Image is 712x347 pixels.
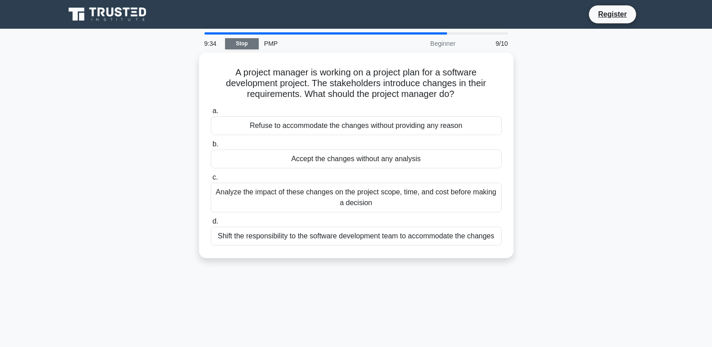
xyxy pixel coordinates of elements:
span: a. [212,107,218,114]
span: d. [212,217,218,225]
div: Analyze the impact of these changes on the project scope, time, and cost before making a decision [211,183,502,212]
div: Accept the changes without any analysis [211,149,502,168]
div: 9:34 [199,35,225,53]
div: Shift the responsibility to the software development team to accommodate the changes [211,227,502,246]
div: Refuse to accommodate the changes without providing any reason [211,116,502,135]
a: Stop [225,38,259,49]
span: c. [212,173,218,181]
div: 9/10 [461,35,513,53]
span: b. [212,140,218,148]
h5: A project manager is working on a project plan for a software development project. The stakeholde... [210,67,503,100]
div: Beginner [382,35,461,53]
div: PMP [259,35,382,53]
a: Register [593,9,632,20]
